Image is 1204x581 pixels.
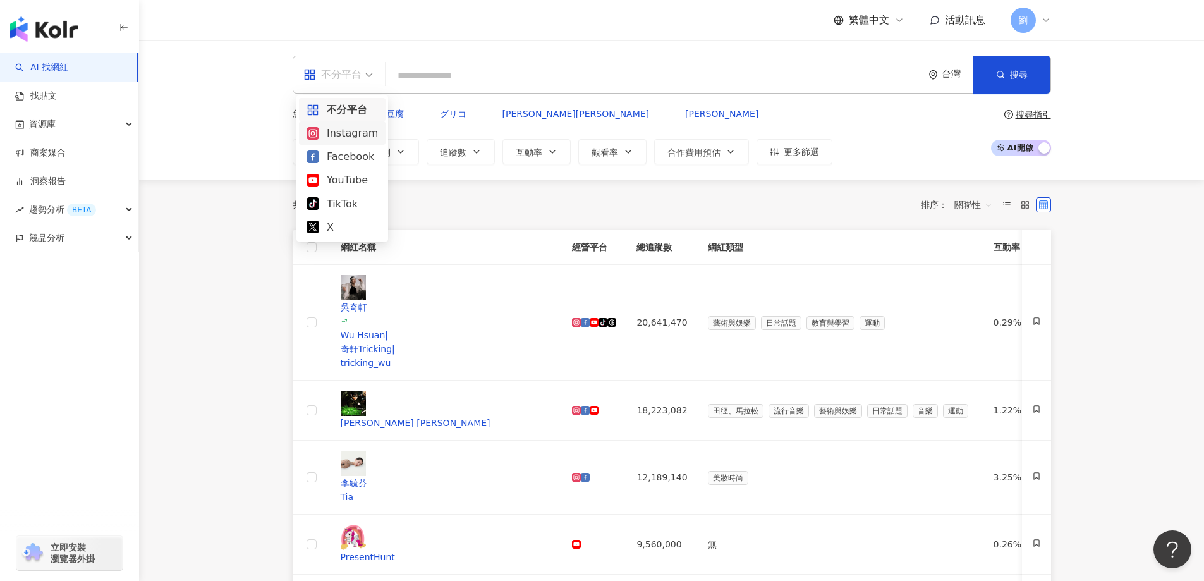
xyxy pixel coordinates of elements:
button: 追蹤數 [427,139,495,164]
span: 繁體中文 [849,13,889,27]
img: KOL Avatar [341,451,366,476]
div: [PERSON_NAME] [PERSON_NAME] [341,416,552,430]
div: 不分平台 [303,64,362,85]
div: 排序： [921,195,999,215]
th: 網紅類型 [698,230,983,265]
span: 立即安裝 瀏覽器外掛 [51,542,95,565]
span: info-circle [1020,241,1033,254]
span: 更多篩選 [784,147,819,157]
span: 運動 [943,404,968,418]
div: 1.22% [994,403,1033,417]
div: 李毓芬 [341,476,552,490]
span: 運動 [860,316,885,330]
span: environment [928,70,938,80]
td: 18,223,082 [626,381,697,441]
a: KOL Avatar[PERSON_NAME] [PERSON_NAME] [341,391,552,430]
a: 找貼文 [15,90,57,102]
button: [PERSON_NAME] [672,101,772,126]
span: [PERSON_NAME][PERSON_NAME] [502,109,650,119]
span: グリコ [440,109,466,119]
span: 合作費用預估 [667,147,721,157]
div: 台灣 [942,69,973,80]
img: KOL Avatar [341,391,366,416]
div: YouTube [307,172,378,188]
div: TikTok [307,196,378,212]
a: searchAI 找網紅 [15,61,68,74]
div: 吳奇軒 [341,300,552,314]
button: 類型 [293,139,352,164]
span: 互動率 [994,241,1020,254]
button: 性別 [360,139,419,164]
span: 奇軒Tricking [341,344,392,354]
a: KOL AvatarPresentHunt [341,525,552,564]
span: 追蹤數 [440,147,466,157]
div: 共 筆 [293,200,352,210]
th: 經營平台 [562,230,626,265]
span: 趨勢分析 [29,195,96,224]
span: 藝術與娛樂 [708,316,756,330]
button: 更多篩選 [757,139,832,164]
span: Tia [341,492,354,502]
div: 不分平台 [307,102,378,118]
span: 劉 [1019,13,1028,27]
span: appstore [307,104,319,116]
img: chrome extension [20,543,45,563]
div: 3.25% [994,470,1033,484]
div: Facebook [307,149,378,164]
span: 音樂 [913,404,938,418]
span: appstore [303,68,316,81]
span: 芝豆腐 [377,109,404,119]
div: X [307,219,378,235]
td: 12,189,140 [626,441,697,515]
a: KOL Avatar李毓芬Tia [341,451,552,504]
span: [PERSON_NAME] [685,109,758,119]
a: 商案媒合 [15,147,66,159]
div: 搜尋指引 [1016,109,1051,119]
div: Instagram [307,125,378,141]
span: | [392,344,395,354]
a: 洞察報告 [15,175,66,188]
span: 競品分析 [29,224,64,252]
span: Wu Hsuan [341,330,386,340]
span: 教育與學習 [806,316,854,330]
button: 合作費用預估 [654,139,749,164]
span: 互動率 [516,147,542,157]
img: KOL Avatar [341,275,366,300]
div: BETA [67,204,96,216]
div: 0.26% [994,537,1033,551]
button: [PERSON_NAME][PERSON_NAME] [489,101,663,126]
button: 互動率 [502,139,571,164]
span: 活動訊息 [945,14,985,26]
span: 田徑、馬拉松 [708,404,763,418]
span: 日常話題 [867,404,908,418]
button: 搜尋 [973,56,1050,94]
button: 觀看率 [578,139,647,164]
div: 無 [708,537,973,551]
button: 芝豆腐 [364,101,417,126]
iframe: Help Scout Beacon - Open [1153,530,1191,568]
a: KOL Avatar吳奇軒Wu Hsuan|奇軒Tricking|tricking_wu [341,275,552,370]
img: KOL Avatar [341,525,366,550]
th: 總追蹤數 [626,230,697,265]
span: 美妝時尚 [708,471,748,485]
span: 您可能感興趣： [293,109,355,119]
span: 搜尋 [1010,70,1028,80]
div: 0.29% [994,315,1033,329]
span: rise [15,205,24,214]
span: 資源庫 [29,110,56,138]
button: グリコ [427,101,480,126]
span: 流行音樂 [769,404,809,418]
span: tricking_wu [341,358,391,368]
span: 藝術與娛樂 [814,404,862,418]
span: 日常話題 [761,316,801,330]
span: question-circle [1004,110,1013,119]
img: logo [10,16,78,42]
a: chrome extension立即安裝 瀏覽器外掛 [16,536,123,570]
td: 20,641,470 [626,265,697,381]
span: 觀看率 [592,147,618,157]
th: 網紅名稱 [331,230,562,265]
td: 9,560,000 [626,515,697,575]
div: PresentHunt [341,550,552,564]
span: | [385,330,388,340]
span: 關聯性 [954,195,992,215]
